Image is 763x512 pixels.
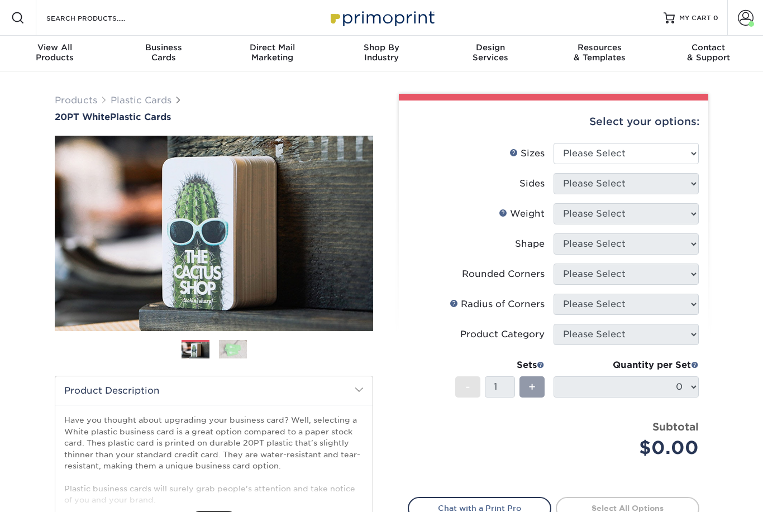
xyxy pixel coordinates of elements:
span: + [528,379,536,395]
div: Radius of Corners [450,298,545,311]
div: Product Category [460,328,545,341]
h2: Product Description [55,376,373,405]
div: Cards [109,42,218,63]
span: MY CART [679,13,711,23]
span: Resources [545,42,654,52]
div: Weight [499,207,545,221]
div: & Templates [545,42,654,63]
div: Rounded Corners [462,267,545,281]
div: Sets [455,358,545,372]
span: Contact [654,42,763,52]
a: 20PT WhitePlastic Cards [55,112,373,122]
img: 20PT White 01 [55,123,373,343]
span: Direct Mail [218,42,327,52]
span: Design [436,42,545,52]
input: SEARCH PRODUCTS..... [45,11,154,25]
img: Plastic Cards 02 [219,339,247,359]
span: 0 [713,14,718,22]
a: Contact& Support [654,36,763,71]
img: Primoprint [326,6,437,30]
div: Shape [515,237,545,251]
a: Plastic Cards [111,95,171,106]
strong: Subtotal [652,420,699,433]
div: Marketing [218,42,327,63]
span: Business [109,42,218,52]
span: - [465,379,470,395]
div: Select your options: [408,101,699,143]
a: BusinessCards [109,36,218,71]
div: Quantity per Set [554,358,699,372]
a: DesignServices [436,36,545,71]
div: Services [436,42,545,63]
a: Resources& Templates [545,36,654,71]
img: Plastic Cards 01 [182,341,209,360]
span: Shop By [327,42,436,52]
h1: Plastic Cards [55,112,373,122]
div: $0.00 [562,434,699,461]
div: & Support [654,42,763,63]
a: Shop ByIndustry [327,36,436,71]
a: Direct MailMarketing [218,36,327,71]
div: Sizes [509,147,545,160]
div: Industry [327,42,436,63]
span: 20PT White [55,112,110,122]
div: Sides [519,177,545,190]
a: Products [55,95,97,106]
